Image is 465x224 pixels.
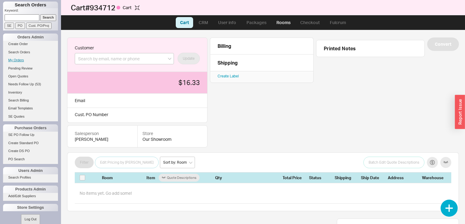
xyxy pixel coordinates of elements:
[3,186,58,193] div: Products Admin
[95,157,159,168] button: Edit Pricing by [PERSON_NAME]
[168,58,171,60] svg: open menu
[159,174,200,182] button: Quote Descriptions
[26,23,52,29] input: Cust. PO/Proj
[3,41,58,47] a: Create Order
[102,175,124,180] div: Room
[335,175,357,180] div: Shipping
[194,17,212,28] a: CRM
[5,23,14,29] input: SE
[3,65,58,72] a: Pending Review
[3,81,58,87] a: Needs Follow Up(53)
[309,175,331,180] div: Status
[363,157,424,168] button: Batch Edit Quote Descriptions
[3,113,58,120] a: SE Quotes
[215,175,246,180] div: Qty
[361,175,384,180] div: Ship Date
[3,174,58,181] a: Search Profiles
[218,43,242,49] div: Billing
[3,2,58,8] h1: Search Orders
[75,53,174,64] input: Search by email, name or phone
[183,55,195,62] span: Update
[8,82,34,86] span: Needs Follow Up
[178,53,200,64] button: Update
[435,41,451,48] span: Convert
[3,156,58,162] a: PO Search
[325,17,350,28] a: Fulcrum
[3,132,58,138] a: SE PO Follow Up
[100,159,153,166] span: Edit Pricing by [PERSON_NAME]
[3,57,58,63] a: My Orders
[123,5,132,10] span: Cart
[422,175,446,180] div: Warehouse
[214,17,241,28] a: User info
[218,74,239,78] a: Create Label
[3,73,58,80] a: Open Quotes
[75,157,94,168] button: Filter
[296,17,324,28] a: Checkout
[3,34,58,41] div: Orders Admin
[3,140,58,146] a: Create Standard PO
[75,136,130,142] div: [PERSON_NAME]
[75,183,451,204] div: No items yet. Go add some!
[142,136,202,142] div: Our Showroom
[3,105,58,112] a: Email Templates
[3,89,58,96] a: Inventory
[369,159,419,166] span: Batch Edit Quote Descriptions
[3,97,58,104] a: Search Billing
[142,130,202,137] div: Store
[75,97,85,104] div: Email
[75,45,94,50] span: Customer
[3,204,58,211] div: Store Settings
[75,79,200,86] div: $16.33
[218,59,242,66] div: Shipping
[35,82,41,86] span: ( 53 )
[80,159,88,166] span: Filter
[324,45,417,52] div: Printed Notes
[3,167,58,174] div: Users Admin
[15,23,25,29] input: PO
[5,8,58,14] p: Keyword:
[427,37,459,51] button: Convert
[71,3,239,12] h1: Cart # 934712
[388,175,418,180] div: Address
[242,17,271,28] a: Packages
[3,148,58,154] a: Create DS PO
[176,17,193,28] a: Cart
[272,17,295,28] a: Rooms
[283,175,305,180] div: Total Price
[3,49,58,55] a: Search Orders
[8,66,33,70] span: Pending Review
[40,14,56,21] input: Search
[3,193,58,199] a: Add/Edit Suppliers
[67,108,207,123] div: Cust. PO Number
[75,130,130,137] div: Salesperson
[3,124,58,132] div: Purchase Orders
[146,175,213,180] div: Item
